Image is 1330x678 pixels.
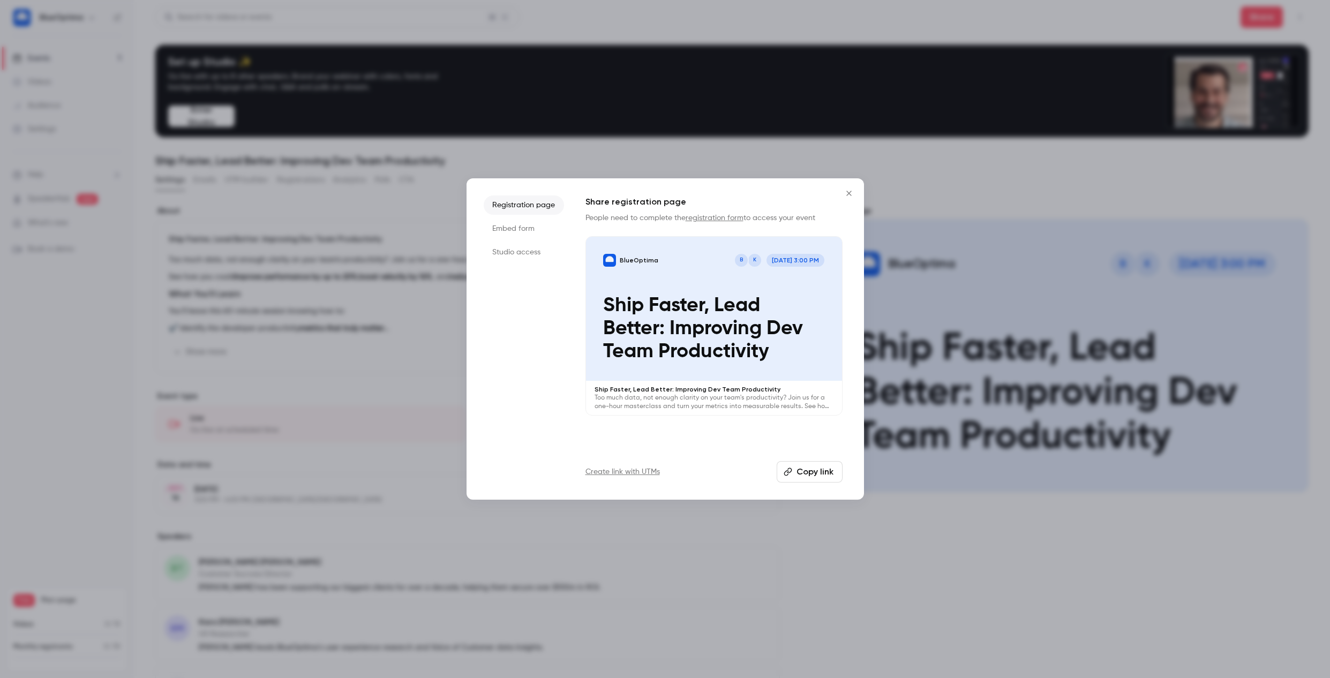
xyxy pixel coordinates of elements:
p: Ship Faster, Lead Better: Improving Dev Team Productivity [595,385,833,394]
p: Too much data, not enough clarity on your team's productivity? Join us for a one-hour masterclass... [595,394,833,411]
button: Close [838,183,860,204]
h1: Share registration page [585,195,843,208]
span: [DATE] 3:00 PM [767,254,825,267]
a: registration form [686,214,743,222]
p: People need to complete the to access your event [585,213,843,223]
img: Ship Faster, Lead Better: Improving Dev Team Productivity [603,254,616,267]
div: B [734,253,749,268]
p: Ship Faster, Lead Better: Improving Dev Team Productivity [603,294,825,364]
a: Ship Faster, Lead Better: Improving Dev Team ProductivityBlueOptimaKB[DATE] 3:00 PMShip Faster, L... [585,236,843,416]
li: Embed form [484,219,564,238]
p: BlueOptima [620,256,658,265]
li: Registration page [484,195,564,215]
div: K [747,253,762,268]
button: Copy link [777,461,843,483]
a: Create link with UTMs [585,466,660,477]
li: Studio access [484,243,564,262]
